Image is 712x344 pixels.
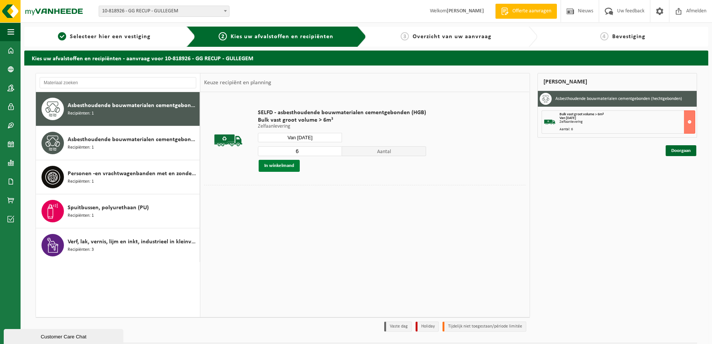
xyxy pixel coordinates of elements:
span: SELFD - asbesthoudende bouwmaterialen cementgebonden (HGB) [258,109,426,116]
button: Personen -en vrachtwagenbanden met en zonder velg Recipiënten: 1 [36,160,200,194]
li: Tijdelijk niet toegestaan/période limitée [443,322,526,332]
button: Verf, lak, vernis, lijm en inkt, industrieel in kleinverpakking Recipiënten: 3 [36,228,200,262]
button: Asbesthoudende bouwmaterialen cementgebonden (hechtgebonden) Recipiënten: 1 [36,92,200,126]
span: 10-818926 - GG RECUP - GULLEGEM [99,6,229,17]
span: Offerte aanvragen [511,7,553,15]
a: Doorgaan [666,145,696,156]
span: 2 [219,32,227,40]
span: Bulk vast groot volume > 6m³ [560,112,604,116]
span: Recipiënten: 3 [68,246,94,253]
li: Vaste dag [384,322,412,332]
div: Aantal: 6 [560,128,695,131]
span: 4 [600,32,608,40]
span: Personen -en vrachtwagenbanden met en zonder velg [68,169,198,178]
a: 1Selecteer hier een vestiging [28,32,181,41]
strong: [PERSON_NAME] [447,8,484,14]
span: 1 [58,32,66,40]
p: Zelfaanlevering [258,124,426,129]
span: Asbesthoudende bouwmaterialen cementgebonden (hechtgebonden) [68,101,198,110]
iframe: chat widget [4,328,125,344]
span: Recipiënten: 1 [68,144,94,151]
span: Selecteer hier een vestiging [70,34,151,40]
div: Keuze recipiënt en planning [200,73,275,92]
span: Bulk vast groot volume > 6m³ [258,116,426,124]
div: Zelfaanlevering [560,120,695,124]
span: 3 [401,32,409,40]
span: Spuitbussen, polyurethaan (PU) [68,203,149,212]
a: Offerte aanvragen [495,4,557,19]
h3: Asbesthoudende bouwmaterialen cementgebonden (hechtgebonden) [555,93,682,105]
input: Selecteer datum [258,133,342,142]
input: Materiaal zoeken [40,77,196,88]
button: Asbesthoudende bouwmaterialen cementgebonden met isolatie(hechtgebonden) Recipiënten: 1 [36,126,200,160]
span: Recipiënten: 1 [68,212,94,219]
h2: Kies uw afvalstoffen en recipiënten - aanvraag voor 10-818926 - GG RECUP - GULLEGEM [24,51,708,65]
div: [PERSON_NAME] [537,73,697,91]
span: Kies uw afvalstoffen en recipiënten [231,34,333,40]
span: Recipiënten: 1 [68,178,94,185]
span: Overzicht van uw aanvraag [413,34,491,40]
button: In winkelmand [259,160,300,172]
span: Aantal [342,146,426,156]
button: Spuitbussen, polyurethaan (PU) Recipiënten: 1 [36,194,200,228]
li: Holiday [416,322,439,332]
span: 10-818926 - GG RECUP - GULLEGEM [99,6,229,16]
span: Asbesthoudende bouwmaterialen cementgebonden met isolatie(hechtgebonden) [68,135,198,144]
strong: Van [DATE] [560,116,576,120]
span: Verf, lak, vernis, lijm en inkt, industrieel in kleinverpakking [68,237,198,246]
span: Recipiënten: 1 [68,110,94,117]
span: Bevestiging [612,34,645,40]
